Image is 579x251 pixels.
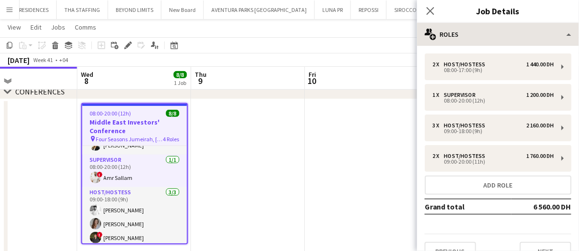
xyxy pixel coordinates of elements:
span: Week 41 [31,56,55,63]
div: 1 760.00 DH [526,153,554,159]
a: Jobs [47,21,69,33]
span: 9 [194,75,207,86]
div: 3 x [432,122,444,129]
span: 8/8 [166,110,180,117]
td: 6 560.00 DH [511,199,571,214]
div: 1 x [432,92,444,98]
h3: Middle East Investors' Conference [82,118,187,135]
app-job-card: 08:00-20:00 (12h)8/8Middle East Investors' Conference Four Seasons Jumeirah, [GEOGRAPHIC_DATA]4 R... [81,103,188,244]
div: Host/Hostess [444,122,489,129]
button: BEYOND LIMITS [108,0,161,19]
a: View [4,21,25,33]
div: 2 160.00 DH [526,122,554,129]
div: Supervisor [444,92,479,98]
span: 8 [80,75,94,86]
button: AVENTURA PARKS [GEOGRAPHIC_DATA] [204,0,315,19]
span: 4 Roles [163,136,180,143]
a: Edit [27,21,45,33]
div: 1 Job [174,79,187,86]
div: Host/Hostess [444,153,489,159]
h3: Job Details [417,5,579,17]
span: ! [97,172,103,178]
span: 08:00-20:00 (12h) [90,110,131,117]
div: CONFERENCES [15,87,65,96]
div: 09:00-20:00 (11h) [432,159,554,164]
div: +04 [59,56,68,63]
button: THA STAFFING [57,0,108,19]
div: 1 200.00 DH [526,92,554,98]
span: View [8,23,21,31]
span: Wed [81,70,94,79]
div: [DATE] [8,55,30,65]
span: Thu [195,70,207,79]
span: Comms [75,23,96,31]
button: LUNA PR [315,0,351,19]
a: Comms [71,21,100,33]
div: 2 x [432,61,444,68]
app-card-role: Supervisor1/108:00-20:00 (12h)!Amr Sallam [82,155,187,187]
span: 10 [308,75,317,86]
span: Jobs [51,23,65,31]
app-card-role: Host/Hostess3/309:00-18:00 (9h)[PERSON_NAME][PERSON_NAME]![PERSON_NAME] [82,187,187,247]
button: REPOSSI [351,0,387,19]
span: ! [97,232,103,238]
div: Roles [417,23,579,46]
div: 1 440.00 DH [526,61,554,68]
button: Add role [425,176,571,195]
div: 09:00-18:00 (9h) [432,129,554,134]
button: SIROCCO [387,0,425,19]
div: 2 x [432,153,444,159]
span: Fri [309,70,317,79]
div: 08:00-20:00 (12h) [432,98,554,103]
td: Grand total [425,199,511,214]
div: 08:00-17:00 (9h) [432,68,554,73]
span: 8/8 [174,71,187,78]
span: Edit [30,23,41,31]
span: Four Seasons Jumeirah, [GEOGRAPHIC_DATA] [96,136,163,143]
div: Host/Hostess [444,61,489,68]
button: New Board [161,0,204,19]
